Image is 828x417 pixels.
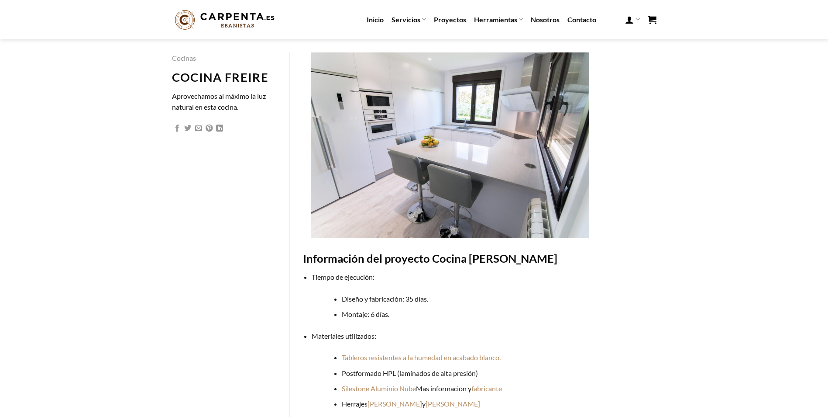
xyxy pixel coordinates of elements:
[531,12,560,28] a: Nosotros
[392,11,426,28] a: Servicios
[303,251,656,266] h2: Información del proyecto Cocina [PERSON_NAME]
[342,353,501,361] a: Tableros resistentes a la humedad en acabado blanco.
[312,271,656,320] li: Tiempo de ejecución:
[172,90,276,113] p: Aprovechamos al máximo la luz natural en esta cocina.
[426,400,480,408] a: [PERSON_NAME]
[434,12,466,28] a: Proyectos
[342,398,656,410] li: Herrajes y
[471,384,502,393] a: fabricante
[367,12,384,28] a: Inicio
[368,400,422,408] a: [PERSON_NAME]
[172,70,276,85] h1: Cocina Freire
[474,11,523,28] a: Herramientas
[342,383,656,394] li: Mas informacion y
[172,8,278,32] img: Carpenta.es
[342,309,656,320] li: Montaje: 6 días.
[567,12,596,28] a: Contacto
[342,384,416,393] a: Silestone Aluminio Nube
[172,54,196,62] a: Cocinas
[342,293,656,305] li: Diseño y fabricación: 35 días.
[342,368,656,379] li: Postformado HPL (laminados de alta presión)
